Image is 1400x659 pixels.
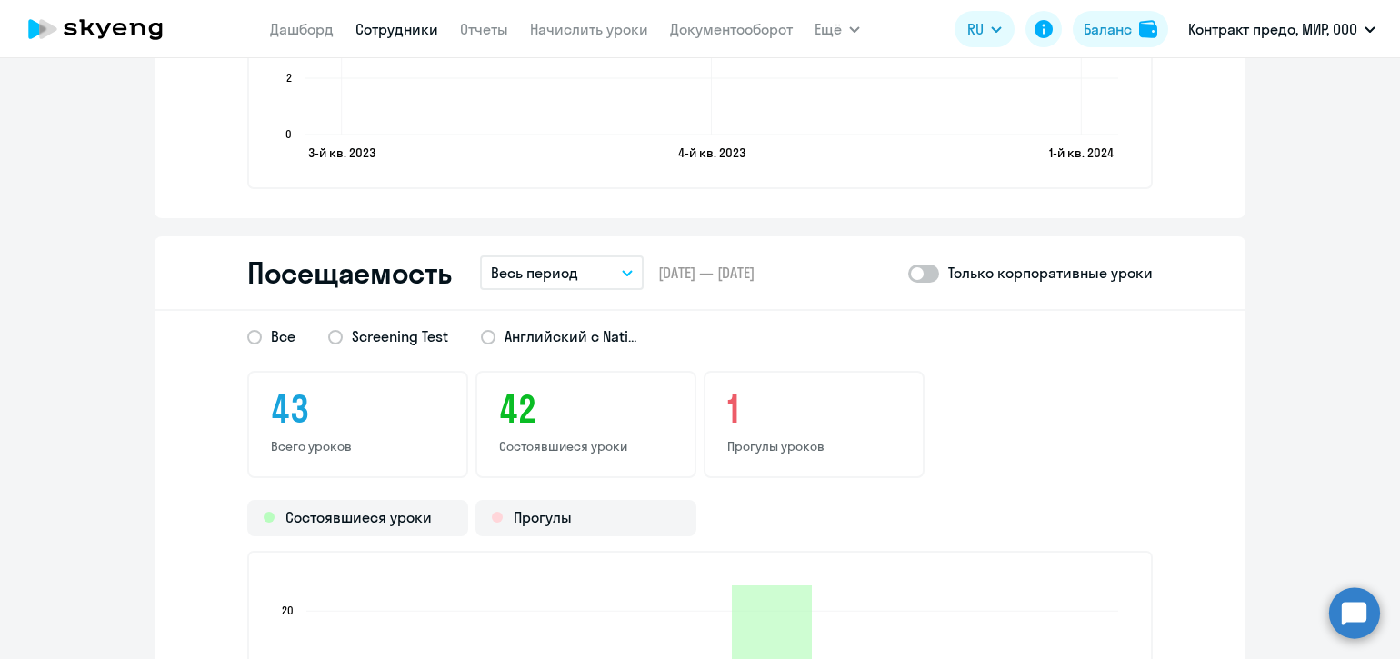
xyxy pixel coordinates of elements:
[678,145,745,161] text: 4-й кв. 2023
[352,326,448,346] span: Screening Test
[530,20,648,38] a: Начислить уроки
[247,255,451,291] h2: Посещаемость
[286,71,292,85] text: 2
[271,387,445,431] h3: 43
[308,145,375,161] text: 3-й кв. 2023
[727,387,901,431] h3: 1
[815,18,842,40] span: Ещё
[670,20,793,38] a: Документооборот
[658,263,755,283] span: [DATE] — [DATE]
[475,500,696,536] div: Прогулы
[247,500,468,536] div: Состоявшиеся уроки
[1049,145,1114,161] text: 1-й кв. 2024
[499,438,673,454] p: Состоявшиеся уроки
[499,387,673,431] h3: 42
[285,127,292,141] text: 0
[460,20,508,38] a: Отчеты
[955,11,1015,47] button: RU
[262,325,295,347] span: Все
[1073,11,1168,47] button: Балансbalance
[355,20,438,38] a: Сотрудники
[491,262,578,284] p: Весь период
[282,604,294,617] text: 20
[1084,18,1132,40] div: Баланс
[815,11,860,47] button: Ещё
[271,438,445,454] p: Всего уроков
[967,18,984,40] span: RU
[505,326,641,346] span: Английский с Native
[1179,7,1385,51] button: Контракт предо, МИР, ООО
[270,20,334,38] a: Дашборд
[480,255,644,290] button: Весь период
[1188,18,1357,40] p: Контракт предо, МИР, ООО
[727,438,901,454] p: Прогулы уроков
[1139,20,1157,38] img: balance
[948,262,1153,284] p: Только корпоративные уроки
